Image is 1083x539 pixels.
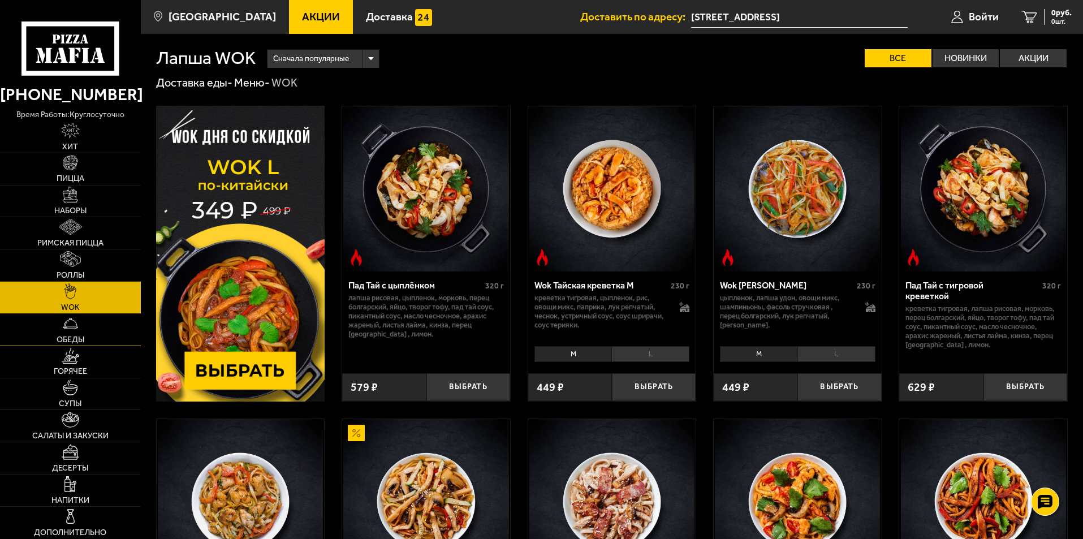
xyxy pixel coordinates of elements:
[722,382,749,393] span: 449 ₽
[351,382,378,393] span: 579 ₽
[529,106,694,271] img: Wok Тайская креветка M
[485,281,504,291] span: 320 г
[156,49,256,67] h1: Лапша WOK
[348,280,482,291] div: Пад Тай с цыплёнком
[51,497,89,504] span: Напитки
[343,106,508,271] img: Пад Тай с цыплёнком
[905,280,1039,301] div: Пад Тай с тигровой креветкой
[169,11,276,22] span: [GEOGRAPHIC_DATA]
[901,106,1066,271] img: Пад Тай с тигровой креветкой
[271,76,297,90] div: WOK
[908,382,935,393] span: 629 ₽
[54,207,87,215] span: Наборы
[59,400,81,408] span: Супы
[720,346,797,362] li: M
[234,76,270,89] a: Меню-
[342,106,510,271] a: Острое блюдоПад Тай с цыплёнком
[528,106,696,271] a: Острое блюдоWok Тайская креветка M
[57,336,84,344] span: Обеды
[719,249,736,266] img: Острое блюдо
[905,304,1061,350] p: креветка тигровая, лапша рисовая, морковь, перец болгарский, яйцо, творог тофу, пад тай соус, пик...
[537,382,564,393] span: 449 ₽
[57,271,84,279] span: Роллы
[611,346,689,362] li: L
[1042,281,1061,291] span: 320 г
[969,11,999,22] span: Войти
[415,9,432,26] img: 15daf4d41897b9f0e9f617042186c801.svg
[534,346,612,362] li: M
[905,249,922,266] img: Острое блюдо
[302,11,340,22] span: Акции
[348,294,504,339] p: лапша рисовая, цыпленок, морковь, перец болгарский, яйцо, творог тофу, пад тай соус, пикантный со...
[691,7,908,28] input: Ваш адрес доставки
[534,294,668,330] p: креветка тигровая, цыпленок, рис, овощи микс, паприка, лук репчатый, чеснок, устричный соус, соус...
[34,529,106,537] span: Дополнительно
[715,106,880,271] img: Wok Карри М
[57,175,84,183] span: Пицца
[534,249,551,266] img: Острое блюдо
[534,280,668,291] div: Wok Тайская креветка M
[156,76,232,89] a: Доставка еды-
[32,432,109,440] span: Салаты и закуски
[366,11,413,22] span: Доставка
[899,106,1067,271] a: Острое блюдоПад Тай с тигровой креветкой
[62,143,78,151] span: Хит
[1000,49,1067,67] label: Акции
[348,249,365,266] img: Острое блюдо
[983,373,1067,401] button: Выбрать
[54,368,87,376] span: Горячее
[61,304,80,312] span: WOK
[426,373,510,401] button: Выбрать
[720,294,854,330] p: цыпленок, лапша удон, овощи микс, шампиньоны, фасоль стручковая , перец болгарский, лук репчатый,...
[580,11,691,22] span: Доставить по адресу:
[714,106,882,271] a: Острое блюдоWok Карри М
[933,49,999,67] label: Новинки
[612,373,696,401] button: Выбрать
[348,425,365,442] img: Акционный
[1051,9,1072,17] span: 0 руб.
[865,49,931,67] label: Все
[797,346,875,362] li: L
[720,280,854,291] div: Wok [PERSON_NAME]
[671,281,689,291] span: 230 г
[273,48,349,70] span: Сначала популярные
[797,373,881,401] button: Выбрать
[1051,18,1072,25] span: 0 шт.
[37,239,103,247] span: Римская пицца
[857,281,875,291] span: 230 г
[52,464,88,472] span: Десерты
